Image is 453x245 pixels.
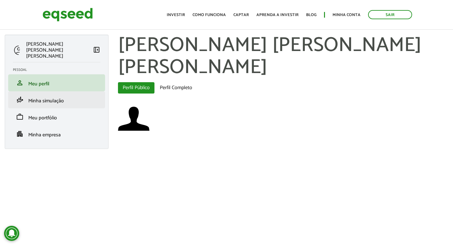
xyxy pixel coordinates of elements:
[93,46,100,54] span: left_panel_close
[93,46,100,55] a: Colapsar menu
[42,6,93,23] img: EqSeed
[368,10,412,19] a: Sair
[118,35,448,79] h1: [PERSON_NAME] [PERSON_NAME] [PERSON_NAME]
[118,103,149,134] a: Ver perfil do usuário.
[16,130,24,138] span: apartment
[306,13,316,17] a: Blog
[13,68,105,72] h2: Pessoal
[155,82,197,94] a: Perfil Completo
[193,13,226,17] a: Como funciona
[13,96,100,104] a: finance_modeMinha simulação
[167,13,185,17] a: Investir
[13,113,100,121] a: workMeu portfólio
[8,108,105,125] li: Meu portfólio
[118,82,154,94] a: Perfil Público
[13,79,100,87] a: personMeu perfil
[26,41,93,60] p: [PERSON_NAME] [PERSON_NAME] [PERSON_NAME]
[8,125,105,142] li: Minha empresa
[28,131,61,139] span: Minha empresa
[28,114,57,122] span: Meu portfólio
[28,80,49,88] span: Meu perfil
[118,103,149,134] img: Foto de Vladimir Nunan Ribeiro Soares
[16,113,24,121] span: work
[256,13,299,17] a: Aprenda a investir
[8,74,105,91] li: Meu perfil
[13,130,100,138] a: apartmentMinha empresa
[8,91,105,108] li: Minha simulação
[16,96,24,104] span: finance_mode
[233,13,249,17] a: Captar
[16,79,24,87] span: person
[28,97,64,105] span: Minha simulação
[333,13,361,17] a: Minha conta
